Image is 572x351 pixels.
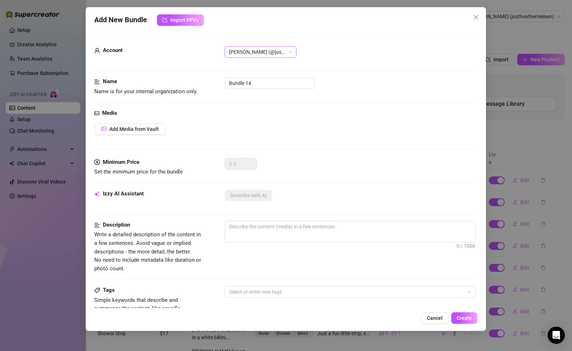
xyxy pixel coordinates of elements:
[229,47,292,57] span: Heather (@justheathernielsen)
[157,14,204,26] button: Import PPVs
[103,190,144,197] strong: Izzy AI Assistant
[94,297,181,320] span: Simple keywords that describe and summarize the content, like specific fetishes, positions, categ...
[225,190,272,201] button: Describe with AI
[94,221,100,229] span: align-left
[109,126,159,132] span: Add Media from Vault
[94,14,147,26] span: Add New Bundle
[473,14,479,20] span: close
[94,109,99,118] span: picture
[103,78,117,85] strong: Name
[471,14,482,20] span: Close
[103,159,139,165] strong: Minimum Price
[427,315,443,321] span: Cancel
[94,158,100,167] span: dollar
[225,77,315,89] input: Enter a name
[471,11,482,23] button: Close
[101,126,106,131] span: picture
[162,18,167,23] span: import
[94,46,100,55] span: user
[94,123,166,135] button: Add Media from Vault
[548,327,565,344] div: Open Intercom Messenger
[170,17,199,23] span: Import PPVs
[94,288,100,293] span: tag
[94,231,201,271] span: Write a detailed description of the content in a few sentences. Avoid vague or implied descriptio...
[421,312,449,324] button: Cancel
[103,222,130,228] strong: Description
[94,77,100,86] span: align-left
[103,287,115,293] strong: Tags
[94,169,183,175] span: Set the minimum price for the bundle
[102,110,117,116] strong: Media
[94,88,197,95] span: Name is for your internal organization only.
[103,47,123,53] strong: Account
[457,315,472,321] span: Create
[452,312,478,324] button: Create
